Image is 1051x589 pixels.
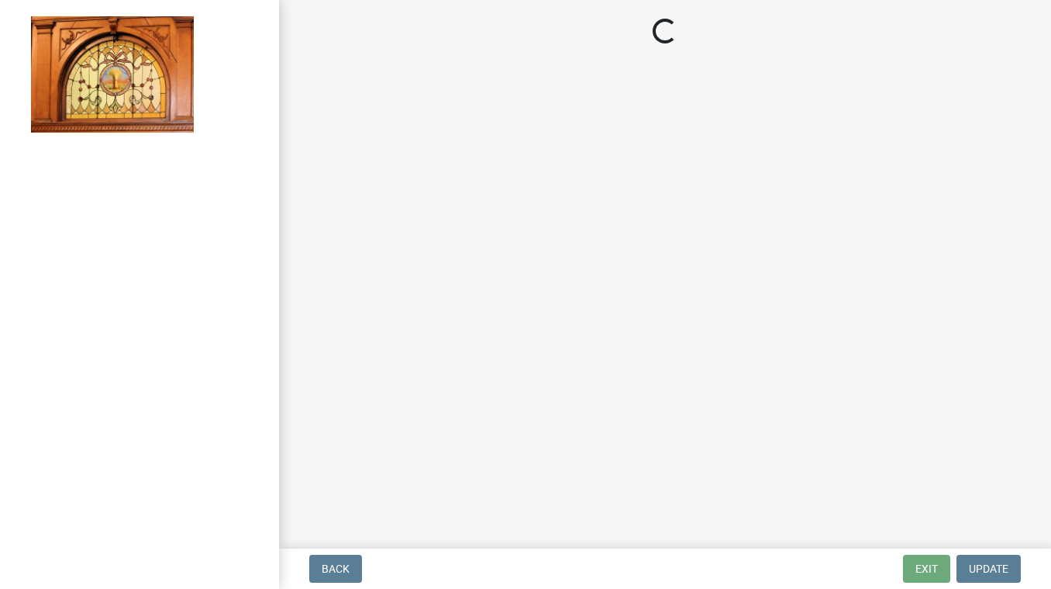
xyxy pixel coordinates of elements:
[956,555,1021,583] button: Update
[903,555,950,583] button: Exit
[309,555,362,583] button: Back
[31,16,194,133] img: Jasper County, Indiana
[969,563,1008,575] span: Update
[322,563,350,575] span: Back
